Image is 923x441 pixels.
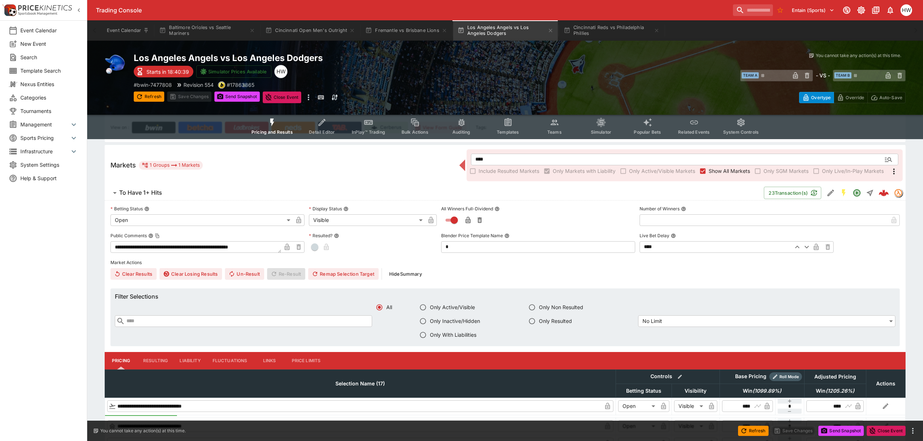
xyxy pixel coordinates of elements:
[733,4,773,16] input: search
[261,20,359,41] button: Cincinnati Open Men's Outright
[110,214,293,226] div: Open
[547,129,562,135] span: Teams
[2,3,17,17] img: PriceKinetics Logo
[20,174,78,182] span: Help & Support
[824,186,837,199] button: Edit Detail
[634,129,661,135] span: Popular Bets
[822,167,884,175] span: Only Live/In-Play Markets
[430,331,476,339] span: Only With Liabilities
[879,188,889,198] div: 40c4f8cc-bc32-4157-94c7-0b8c3d09b057
[246,113,765,139] div: Event type filters
[251,129,293,135] span: Pricing and Results
[334,233,339,238] button: Resulted?
[309,206,342,212] p: Display Status
[110,161,136,169] h5: Markets
[453,20,558,41] button: Los Angeles Angels vs Los Angeles Dodgers
[894,189,902,197] img: tradingmodel
[764,187,821,199] button: 23Transaction(s)
[184,81,214,89] p: Revision 554
[879,188,889,198] img: logo-cerberus--red.svg
[677,387,714,395] span: Visibility
[134,52,520,64] h2: Copy To Clipboard
[774,4,786,16] button: No Bookmarks
[20,67,78,74] span: Template Search
[763,167,809,175] span: Only SGM Markets
[900,4,912,16] div: Harrison Walker
[816,72,830,79] h6: - VS -
[799,92,906,103] div: Start From
[452,129,470,135] span: Auditing
[618,387,669,395] span: Betting Status
[618,400,658,412] div: Open
[144,206,149,211] button: Betting Status
[102,20,153,41] button: Event Calendar
[629,167,695,175] span: Only Active/Visible Markets
[308,268,379,280] button: Remap Selection Target
[640,232,669,239] p: Live Bet Delay
[263,92,302,103] button: Close Event
[787,4,839,16] button: Select Tenant
[681,206,686,211] button: Number of Winners
[110,232,147,239] p: Public Comments
[723,129,759,135] span: System Controls
[840,4,853,17] button: Connected to PK
[225,268,264,280] span: Un-Result
[863,186,876,199] button: Straight
[884,4,897,17] button: Notifications
[894,189,903,197] div: tradingmodel
[497,129,519,135] span: Templates
[671,233,676,238] button: Live Bet Delay
[105,52,128,76] img: baseball.png
[640,206,680,212] p: Number of Winners
[309,214,425,226] div: Visible
[559,20,664,41] button: Cincinnati Reds vs Philadelphia Phillies
[866,369,905,397] th: Actions
[20,107,78,115] span: Tournaments
[327,379,393,388] span: Selection Name (17)
[20,121,69,128] span: Management
[553,167,616,175] span: Only Markets with Liability
[753,387,781,395] em: ( 1099.89 %)
[20,27,78,34] span: Event Calendar
[155,233,160,238] button: Copy To Clipboard
[253,352,286,369] button: Links
[738,426,769,436] button: Refresh
[709,167,750,175] span: Show All Markets
[818,426,864,436] button: Send Snapshot
[867,426,906,436] button: Close Event
[869,4,882,17] button: Documentation
[853,189,861,197] svg: Open
[908,426,917,435] button: more
[591,129,611,135] span: Simulator
[890,167,898,176] svg: More
[196,65,271,78] button: Simulator Prices Available
[137,352,174,369] button: Resulting
[267,268,305,280] span: Re-Result
[20,161,78,169] span: System Settings
[119,189,162,197] h6: To Have 1+ Hits
[343,206,348,211] button: Display Status
[146,68,189,76] p: Starts in 18:40:39
[479,167,539,175] span: Include Resulted Markets
[402,129,428,135] span: Bulk Actions
[808,387,862,395] span: Win(1205.26%)
[105,352,137,369] button: Pricing
[816,52,901,59] p: You cannot take any action(s) at this time.
[274,65,287,78] div: Harry Walker
[539,317,572,325] span: Only Resulted
[20,40,78,48] span: New Event
[160,268,222,280] button: Clear Losing Results
[678,129,710,135] span: Related Events
[539,303,583,311] span: Only Non Resulted
[867,92,906,103] button: Auto-Save
[882,153,895,166] button: Open
[286,352,327,369] button: Price Limits
[804,369,866,384] th: Adjusted Pricing
[826,387,854,395] em: ( 1205.26 %)
[386,303,392,311] span: All
[504,233,509,238] button: Blender Price Template Name
[155,20,259,41] button: Baltimore Orioles vs Seattle Mariners
[134,81,172,89] p: Copy To Clipboard
[846,94,864,101] p: Override
[616,369,720,384] th: Controls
